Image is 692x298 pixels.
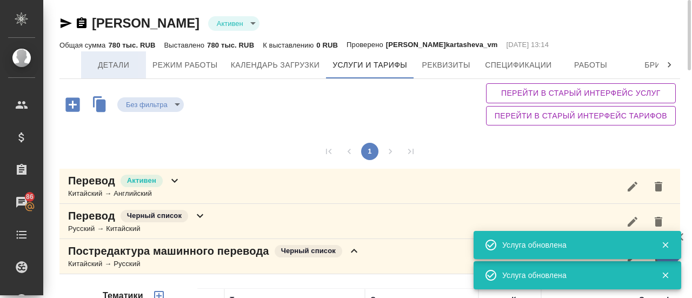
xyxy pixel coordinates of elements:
[420,58,472,72] span: Реквизиты
[263,41,316,49] p: К выставлению
[654,270,676,280] button: Закрыть
[117,97,184,112] div: Активен
[108,41,155,49] p: 780 тыс. RUB
[19,191,40,202] span: 86
[495,109,667,123] span: Перейти в старый интерфейс тарифов
[59,41,108,49] p: Общая сумма
[59,17,72,30] button: Скопировать ссылку для ЯМессенджера
[59,169,680,204] div: ПереводАктивенКитайский → Английский
[502,270,645,281] div: Услуга обновлена
[316,41,338,49] p: 0 RUB
[68,243,269,259] p: Постредактура машинного перевода
[281,246,336,256] p: Черный список
[332,58,407,72] span: Услуги и тарифы
[347,39,386,50] p: Проверено
[502,240,645,250] div: Услуга обновлена
[646,174,671,200] button: Удалить услугу
[88,58,139,72] span: Детали
[68,259,361,269] div: Китайский → Русский
[88,94,117,118] button: Скопировать услуги другого исполнителя
[68,188,181,199] div: Китайский → Английский
[486,106,676,126] button: Перейти в старый интерфейс тарифов
[152,58,218,72] span: Режим работы
[654,240,676,250] button: Закрыть
[68,208,115,223] p: Перевод
[127,210,182,221] p: Черный список
[127,175,156,186] p: Активен
[58,94,88,116] button: Добавить услугу
[3,189,41,216] a: 86
[59,204,680,239] div: ПереводЧерный списокРусский → Китайский
[565,58,617,72] span: Работы
[386,39,498,50] p: [PERSON_NAME]kartasheva_vm
[68,223,207,234] div: Русский → Китайский
[59,239,680,274] div: Постредактура машинного переводаЧерный списокКитайский → Русский
[506,39,549,50] p: [DATE] 13:14
[123,100,171,109] button: Без фильтра
[208,16,259,31] div: Активен
[486,83,676,103] button: Перейти в старый интерфейс услуг
[620,174,646,200] button: Редактировать услугу
[75,17,88,30] button: Скопировать ссылку
[231,58,320,72] span: Календарь загрузки
[318,143,421,160] nav: pagination navigation
[214,19,247,28] button: Активен
[68,173,115,188] p: Перевод
[620,209,646,235] button: Редактировать услугу
[485,58,551,72] span: Спецификации
[630,58,682,72] span: Бриф
[164,41,208,49] p: Выставлено
[92,16,199,30] a: [PERSON_NAME]
[495,87,667,100] span: Перейти в старый интерфейс услуг
[207,41,254,49] p: 780 тыс. RUB
[646,209,671,235] button: Удалить услугу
